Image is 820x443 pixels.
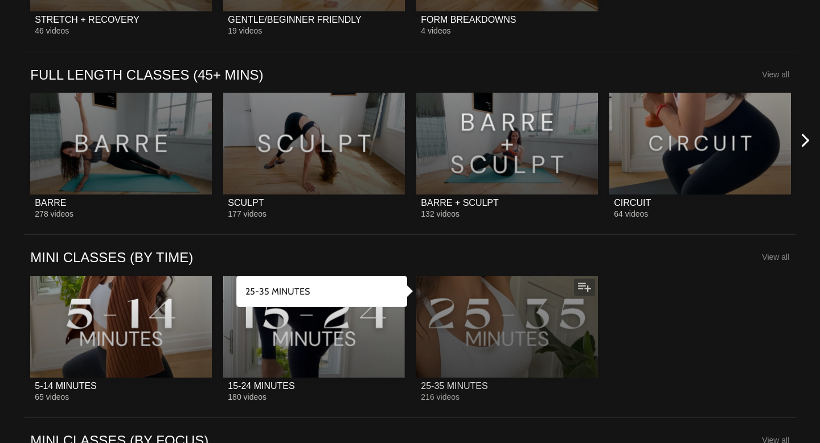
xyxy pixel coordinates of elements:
span: 4 videos [421,26,450,35]
span: 216 videos [421,392,460,401]
strong: 25-35 MINUTES [245,286,310,297]
div: BARRE [35,197,66,208]
a: View all [762,70,789,79]
div: BARRE + SCULPT [421,197,498,208]
a: MINI CLASSES (BY TIME) [30,249,193,266]
a: 15-24 MINUTES15-24 MINUTES180 videos [223,276,405,401]
a: 25-35 MINUTES25-35 MINUTES216 videos [416,276,598,401]
div: FORM BREAKDOWNS [421,14,516,25]
span: 65 videos [35,392,69,401]
a: CIRCUITCIRCUIT64 videos [609,93,791,218]
a: BARRE + SCULPTBARRE + SCULPT132 videos [416,93,598,218]
span: 278 videos [35,209,73,218]
span: 132 videos [421,209,460,218]
a: BARREBARRE278 videos [30,93,212,218]
div: 25-35 MINUTES [421,380,487,391]
a: SCULPTSCULPT177 videos [223,93,405,218]
div: CIRCUIT [614,197,651,208]
a: View all [762,252,789,262]
button: Add to my list [574,279,595,296]
span: 19 videos [228,26,262,35]
div: 5-14 MINUTES [35,380,96,391]
span: 180 videos [228,392,266,401]
span: 46 videos [35,26,69,35]
a: FULL LENGTH CLASSES (45+ MINS) [30,66,263,84]
div: SCULPT [228,197,264,208]
span: 177 videos [228,209,266,218]
div: GENTLE/BEGINNER FRIENDLY [228,14,361,25]
div: STRETCH + RECOVERY [35,14,139,25]
a: 5-14 MINUTES5-14 MINUTES65 videos [30,276,212,401]
div: 15-24 MINUTES [228,380,294,391]
span: 64 videos [614,209,648,218]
